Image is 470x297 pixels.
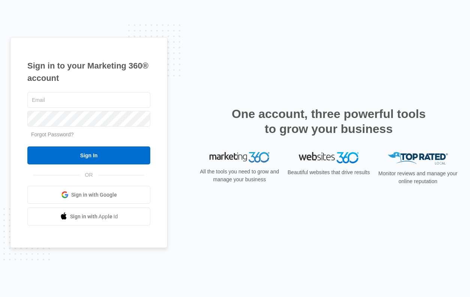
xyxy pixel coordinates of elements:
input: Email [27,92,150,108]
a: Sign in with Google [27,186,150,204]
p: Beautiful websites that drive results [287,169,371,176]
img: Marketing 360 [210,152,269,163]
input: Sign In [27,146,150,164]
img: Top Rated Local [388,152,448,164]
span: OR [80,171,98,179]
p: Monitor reviews and manage your online reputation [376,170,460,185]
span: Sign in with Apple Id [70,213,118,221]
p: All the tools you need to grow and manage your business [198,168,281,184]
a: Forgot Password? [31,131,74,137]
span: Sign in with Google [71,191,117,199]
h2: One account, three powerful tools to grow your business [229,106,428,136]
img: Websites 360 [299,152,359,163]
h1: Sign in to your Marketing 360® account [27,60,150,84]
a: Sign in with Apple Id [27,207,150,225]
